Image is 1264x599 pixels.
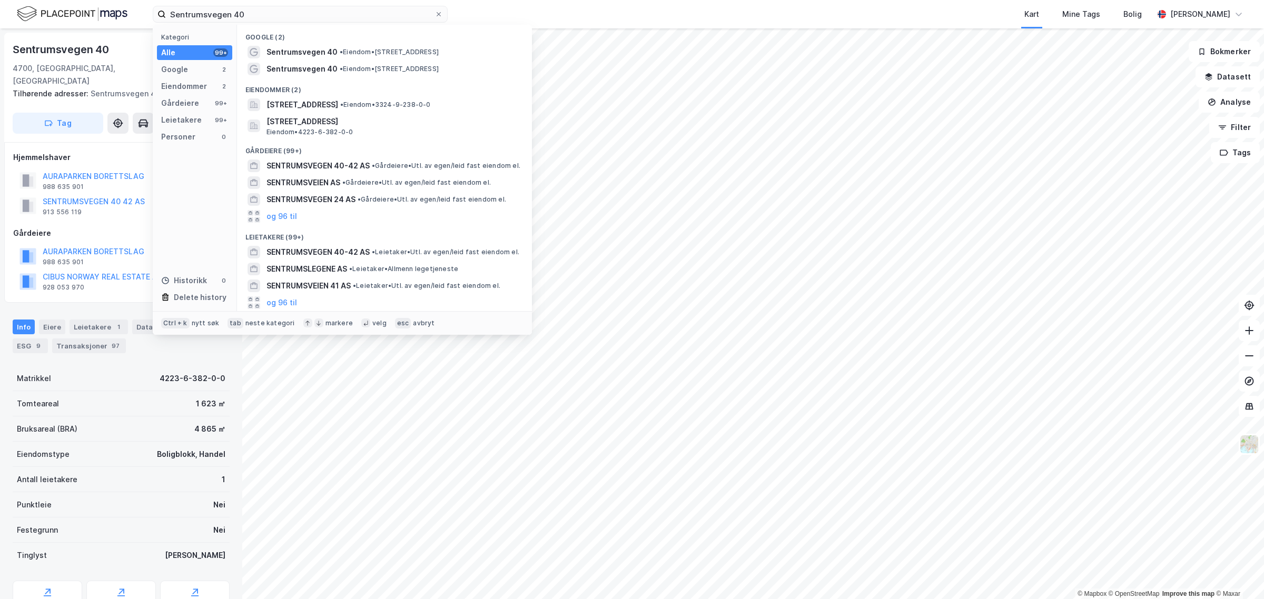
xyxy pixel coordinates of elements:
div: Gårdeiere (99+) [237,138,532,157]
div: Historikk [161,274,207,287]
span: Eiendom • [STREET_ADDRESS] [340,65,439,73]
div: 0 [220,276,228,285]
div: 4223-6-382-0-0 [160,372,225,385]
div: 913 556 119 [43,208,82,216]
span: • [340,65,343,73]
div: Google [161,63,188,76]
div: Kontrollprogram for chat [1211,548,1264,599]
div: 988 635 901 [43,258,84,266]
span: Leietaker • Allmenn legetjeneste [349,265,458,273]
span: SENTRUMSLEGENE AS [266,263,347,275]
div: 99+ [213,116,228,124]
div: Eiendommer [161,80,207,93]
div: Personer [161,131,195,143]
div: 4 865 ㎡ [194,423,225,435]
button: Tag [13,113,103,134]
span: Tilhørende adresser: [13,89,91,98]
span: Gårdeiere • Utl. av egen/leid fast eiendom el. [358,195,506,204]
iframe: Chat Widget [1211,548,1264,599]
span: • [349,265,352,273]
div: Sentrumsvegen 42 [13,87,221,100]
span: • [372,162,375,169]
div: Sentrumsvegen 40 [13,41,111,58]
a: OpenStreetMap [1109,590,1160,597]
div: ESG [13,338,48,353]
div: Eiendommer (2) [237,77,532,96]
div: Leietakere [70,320,128,334]
div: Eiendomstype [17,448,70,461]
span: • [353,282,356,289]
span: Sentrumsvegen 40 [266,46,338,58]
span: SENTRUMSVEGEN 40-42 AS [266,246,370,258]
div: Bruksareal (BRA) [17,423,77,435]
div: esc [395,318,411,328]
button: Bokmerker [1189,41,1260,62]
span: • [342,178,345,186]
button: og 96 til [266,210,297,223]
div: markere [325,319,353,327]
span: SENTRUMSVEIEN 41 AS [266,279,351,292]
div: 97 [110,341,122,351]
span: Gårdeiere • Utl. av egen/leid fast eiendom el. [372,162,520,170]
div: Google (2) [237,25,532,44]
div: Gårdeiere [161,97,199,109]
div: 988 635 901 [43,183,84,191]
div: 2 [220,65,228,74]
div: [PERSON_NAME] [165,549,225,562]
div: Kategori [161,33,232,41]
div: 1 [113,322,124,332]
span: Eiendom • 3324-9-238-0-0 [340,101,431,109]
div: Ctrl + k [161,318,190,328]
div: Transaksjoner [52,338,126,353]
div: tab [228,318,243,328]
span: SENTRUMSVEIEN AS [266,176,340,189]
button: Tags [1211,142,1260,163]
button: og 96 til [266,296,297,309]
div: 1 [222,473,225,486]
div: Gårdeiere [13,227,229,239]
a: Mapbox [1078,590,1107,597]
div: 99+ [213,99,228,107]
div: Info [13,320,35,334]
span: SENTRUMSVEGEN 40-42 AS [266,159,370,172]
button: Analyse [1199,92,1260,113]
button: Filter [1209,117,1260,138]
div: Matrikkel [17,372,51,385]
span: [STREET_ADDRESS] [266,115,519,128]
div: Datasett [132,320,172,334]
div: Delete history [174,291,226,304]
span: • [340,101,343,108]
div: 1 623 ㎡ [196,397,225,410]
div: 0 [220,133,228,141]
div: Punktleie [17,498,52,511]
div: [PERSON_NAME] [1170,8,1230,21]
img: logo.f888ab2527a4732fd821a326f86c7f29.svg [17,5,127,23]
div: Bolig [1123,8,1142,21]
span: Eiendom • 4223-6-382-0-0 [266,128,353,136]
span: Eiendom • [STREET_ADDRESS] [340,48,439,56]
div: avbryt [413,319,434,327]
div: 4700, [GEOGRAPHIC_DATA], [GEOGRAPHIC_DATA] [13,62,175,87]
span: Leietaker • Utl. av egen/leid fast eiendom el. [353,282,500,290]
div: Antall leietakere [17,473,77,486]
a: Improve this map [1162,590,1214,597]
div: 2 [220,82,228,91]
span: SENTRUMSVEGEN 24 AS [266,193,355,206]
div: nytt søk [192,319,220,327]
div: Boligblokk, Handel [157,448,225,461]
div: Mine Tags [1062,8,1100,21]
img: Z [1239,434,1259,454]
span: Gårdeiere • Utl. av egen/leid fast eiendom el. [342,178,491,187]
div: Hjemmelshaver [13,151,229,164]
input: Søk på adresse, matrikkel, gårdeiere, leietakere eller personer [166,6,434,22]
div: neste kategori [245,319,295,327]
div: 99+ [213,48,228,57]
div: Tinglyst [17,549,47,562]
span: Sentrumsvegen 40 [266,63,338,75]
div: velg [372,319,387,327]
span: [STREET_ADDRESS] [266,98,338,111]
div: Festegrunn [17,524,58,536]
span: Leietaker • Utl. av egen/leid fast eiendom el. [372,248,519,256]
div: Kart [1024,8,1039,21]
div: Leietakere (99+) [237,225,532,244]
